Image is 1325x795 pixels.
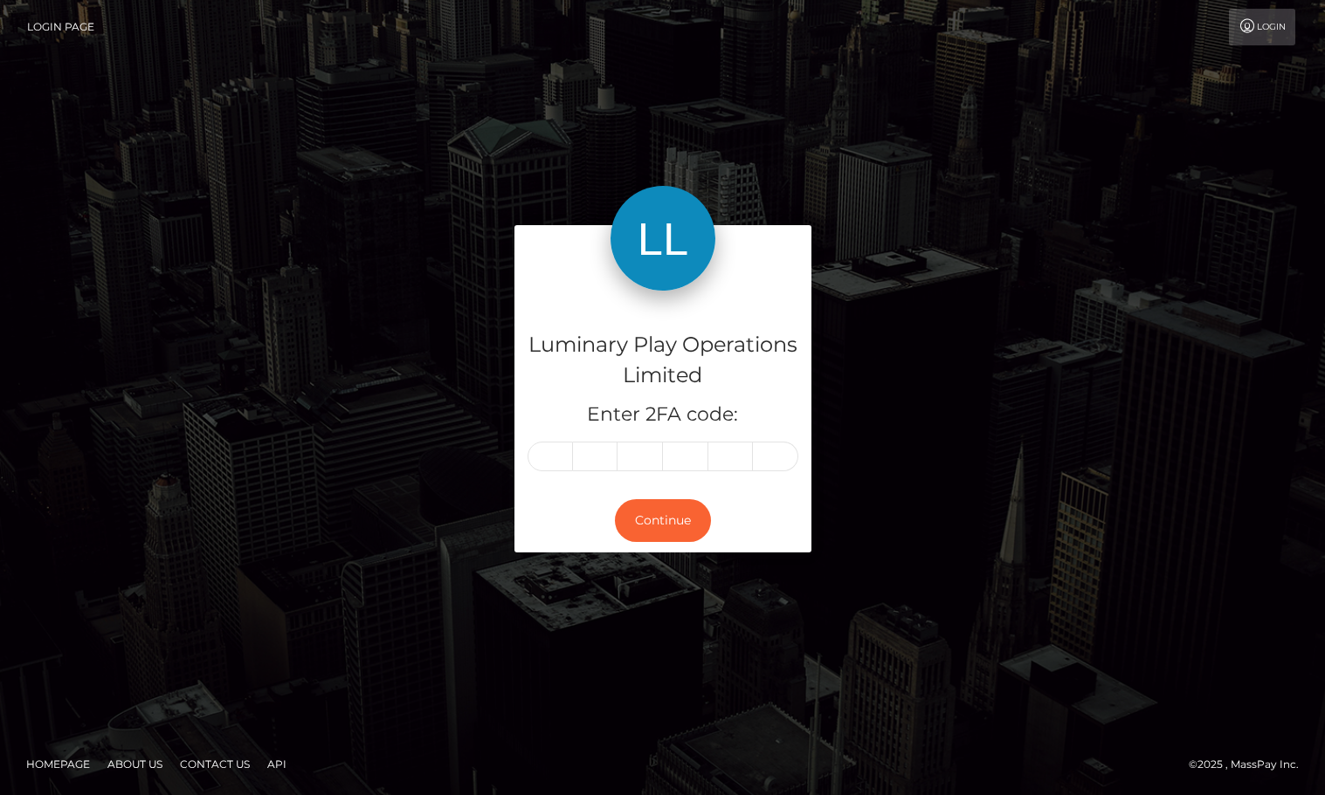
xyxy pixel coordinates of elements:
h4: Luminary Play Operations Limited [528,330,798,391]
a: API [260,750,293,778]
img: Luminary Play Operations Limited [611,186,715,291]
button: Continue [615,499,711,542]
a: Login Page [27,9,94,45]
a: Contact Us [173,750,257,778]
a: Login [1229,9,1295,45]
a: Homepage [19,750,97,778]
a: About Us [100,750,169,778]
h5: Enter 2FA code: [528,401,798,428]
div: © 2025 , MassPay Inc. [1189,755,1312,774]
